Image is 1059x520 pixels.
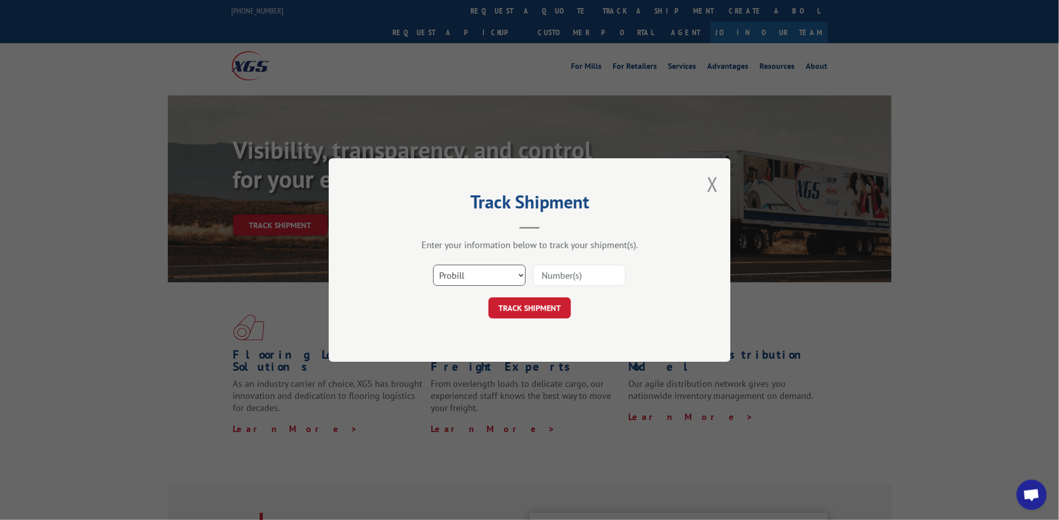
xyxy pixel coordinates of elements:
h2: Track Shipment [379,195,681,214]
button: TRACK SHIPMENT [489,297,571,319]
div: Enter your information below to track your shipment(s). [379,239,681,251]
button: Close modal [707,171,718,197]
div: Open chat [1017,480,1047,510]
input: Number(s) [533,265,626,286]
